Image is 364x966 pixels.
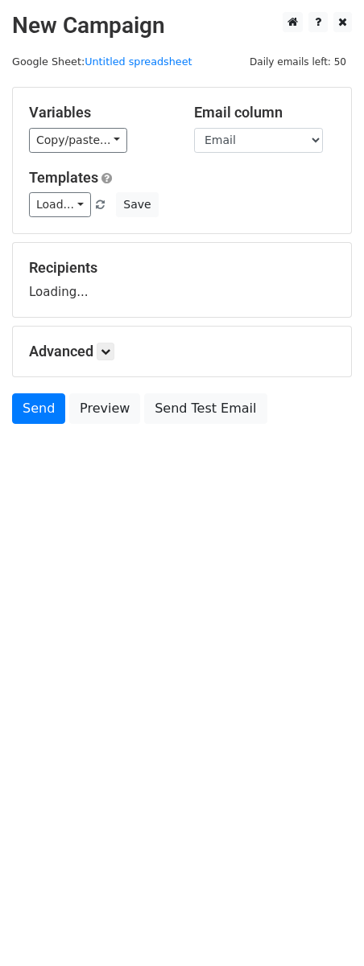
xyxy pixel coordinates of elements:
h5: Email column [194,104,335,121]
h2: New Campaign [12,12,352,39]
a: Send [12,393,65,424]
h5: Advanced [29,343,335,360]
a: Untitled spreadsheet [85,55,192,68]
a: Preview [69,393,140,424]
h5: Variables [29,104,170,121]
button: Save [116,192,158,217]
span: Daily emails left: 50 [244,53,352,71]
a: Send Test Email [144,393,267,424]
a: Templates [29,169,98,186]
a: Daily emails left: 50 [244,55,352,68]
small: Google Sheet: [12,55,192,68]
h5: Recipients [29,259,335,277]
a: Copy/paste... [29,128,127,153]
a: Load... [29,192,91,217]
div: Loading... [29,259,335,301]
